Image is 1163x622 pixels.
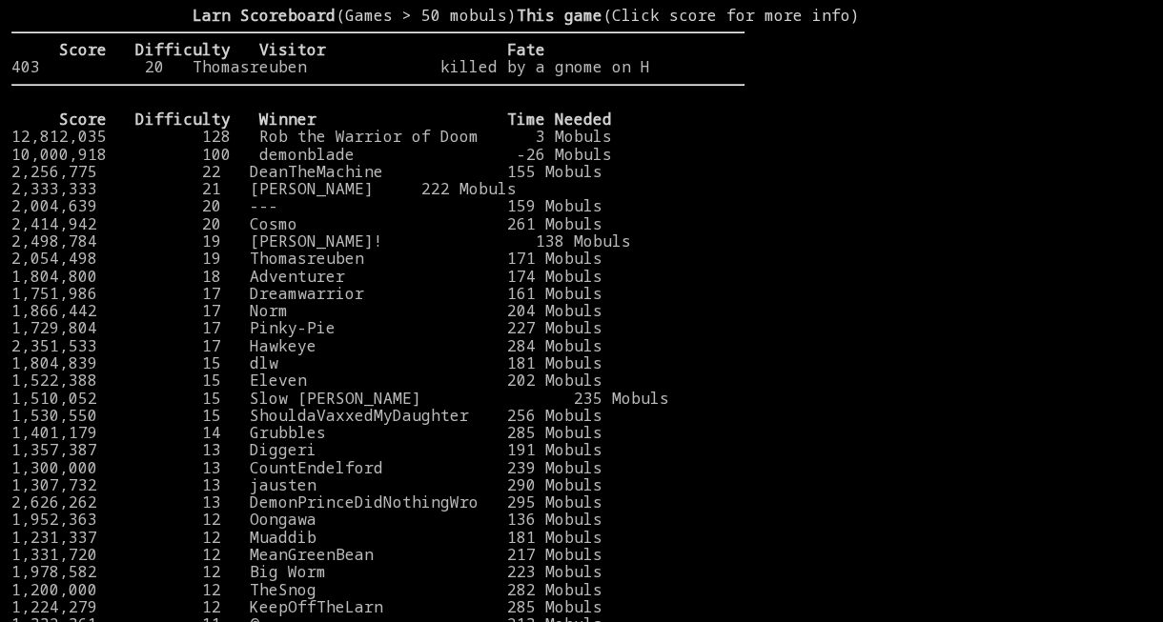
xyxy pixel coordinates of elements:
[11,56,650,77] a: 403 20 Thomasreuben killed by a gnome on H
[11,509,602,530] a: 1,952,363 12 Oongawa 136 Mobuls
[11,352,602,373] a: 1,804,839 15 dlw 181 Mobuls
[11,248,602,269] a: 2,054,498 19 Thomasreuben 171 Mobuls
[11,213,602,234] a: 2,414,942 20 Cosmo 261 Mobuls
[11,439,602,460] a: 1,357,387 13 Diggeri 191 Mobuls
[11,231,631,251] a: 2,498,784 19 [PERSON_NAME]! 138 Mobuls
[59,39,545,60] b: Score Difficulty Visitor Fate
[11,370,602,391] a: 1,522,388 15 Eleven 202 Mobuls
[11,422,602,443] a: 1,401,179 14 Grubbles 285 Mobuls
[517,5,602,26] b: This game
[11,388,669,409] a: 1,510,052 15 Slow [PERSON_NAME] 235 Mobuls
[11,544,602,565] a: 1,331,720 12 MeanGreenBean 217 Mobuls
[11,317,602,338] a: 1,729,804 17 Pinky-Pie 227 Mobuls
[11,144,612,165] a: 10,000,918 100 demonblade -26 Mobuls
[11,7,745,592] larn: (Games > 50 mobuls) (Click score for more info) Click on a score for more information ---- Reload...
[11,579,602,600] a: 1,200,000 12 TheSnog 282 Mobuls
[11,126,612,147] a: 12,812,035 128 Rob the Warrior of Doom 3 Mobuls
[11,178,517,199] a: 2,333,333 21 [PERSON_NAME] 222 Mobuls
[11,335,602,356] a: 2,351,533 17 Hawkeye 284 Mobuls
[11,195,602,216] a: 2,004,639 20 --- 159 Mobuls
[59,109,612,130] b: Score Difficulty Winner Time Needed
[11,561,602,582] a: 1,978,582 12 Big Worm 223 Mobuls
[193,5,336,26] b: Larn Scoreboard
[11,474,602,495] a: 1,307,732 13 jausten 290 Mobuls
[11,300,602,321] a: 1,866,442 17 Norm 204 Mobuls
[11,283,602,304] a: 1,751,986 17 Dreamwarrior 161 Mobuls
[11,492,602,512] a: 2,626,262 13 DemonPrinceDidNothingWro 295 Mobuls
[11,527,602,548] a: 1,231,337 12 Muaddib 181 Mobuls
[11,161,602,182] a: 2,256,775 22 DeanTheMachine 155 Mobuls
[11,266,602,287] a: 1,804,800 18 Adventurer 174 Mobuls
[11,457,602,478] a: 1,300,000 13 CountEndelford 239 Mobuls
[11,405,602,426] a: 1,530,550 15 ShouldaVaxxedMyDaughter 256 Mobuls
